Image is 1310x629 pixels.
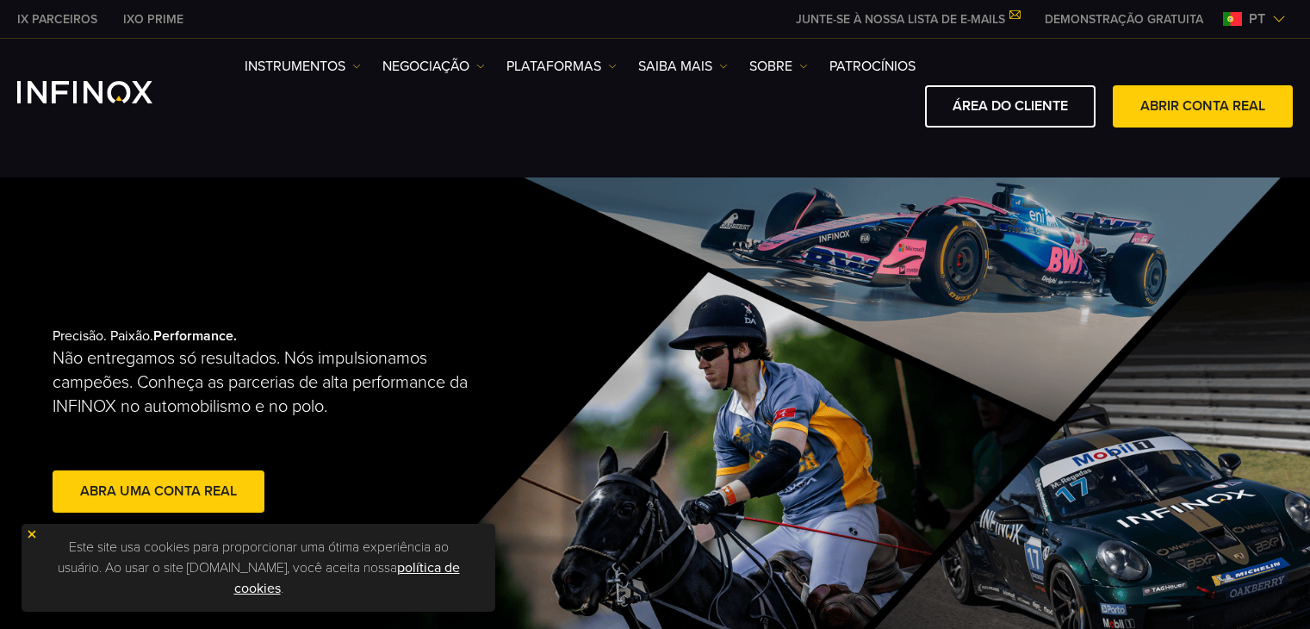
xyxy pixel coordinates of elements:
[4,10,110,28] a: INFINOX
[382,56,485,77] a: NEGOCIAÇÃO
[17,81,193,103] a: INFINOX Logo
[1113,85,1293,128] a: ABRIR CONTA REAL
[506,56,617,77] a: PLATAFORMAS
[110,10,196,28] a: INFINOX
[53,470,264,513] a: abra uma conta real
[1032,10,1216,28] a: INFINOX MENU
[749,56,808,77] a: SOBRE
[925,85,1096,128] a: ÁREA DO CLIENTE
[26,528,38,540] img: yellow close icon
[153,327,237,345] strong: Performance.
[638,56,728,77] a: Saiba mais
[53,300,595,545] div: Precisão. Paixão.
[829,56,916,77] a: Patrocínios
[53,346,487,419] p: Não entregamos só resultados. Nós impulsionamos campeões. Conheça as parcerias de alta performanc...
[245,56,361,77] a: Instrumentos
[1242,9,1272,29] span: pt
[783,12,1032,27] a: JUNTE-SE À NOSSA LISTA DE E-MAILS
[30,532,487,603] p: Este site usa cookies para proporcionar uma ótima experiência ao usuário. Ao usar o site [DOMAIN_...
